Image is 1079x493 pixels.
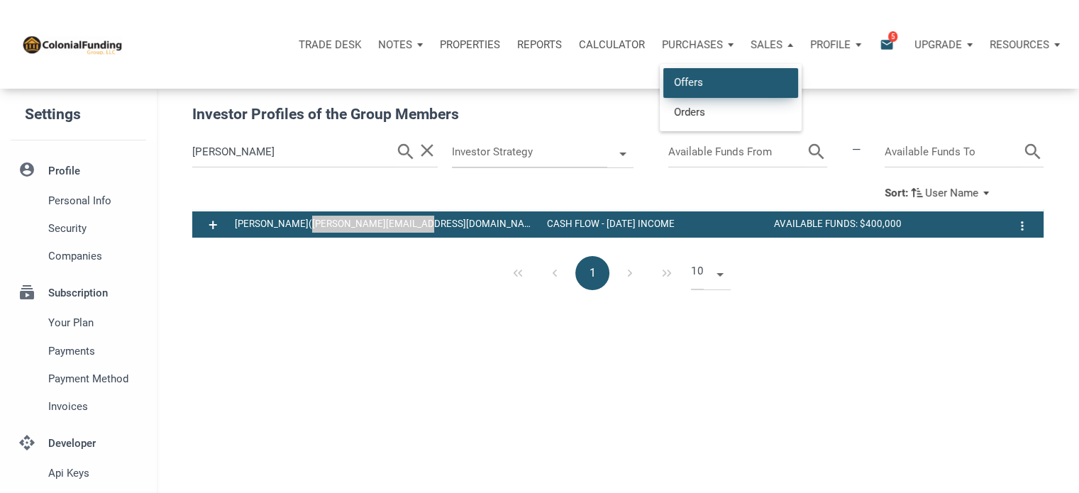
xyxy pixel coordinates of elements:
a: Payments [11,337,146,365]
p: Purchases [662,38,723,51]
div: Available Funds: $400,000 [767,216,994,233]
input: Available Funds From [668,137,806,167]
button: email5 [869,23,906,66]
p: Reports [517,38,562,51]
p: Notes [378,38,412,51]
a: Payment Method [11,365,146,392]
a: Invoices [11,392,146,420]
img: NoteUnlimited [21,34,123,55]
button: Purchases [653,23,742,66]
span: Payments [48,343,140,360]
span: Payment Method [48,370,140,387]
button: 1 [575,256,609,290]
a: Your plan [11,309,146,337]
p: Upgrade [914,38,962,51]
span: Companies [48,248,140,265]
span: Your plan [48,314,140,331]
button: Profile [802,23,870,66]
p: Sales [751,38,782,51]
i: email [878,36,895,52]
span: User Name [925,187,978,199]
span: Personal Info [48,192,140,209]
span: [PERSON_NAME] [235,218,309,229]
i: clear [416,140,438,161]
button: Reports [509,23,570,66]
h5: Settings [25,99,157,130]
h5: Investor Profiles of the Group Members [192,103,1044,126]
span: Investor Strategy [452,137,607,167]
p: Profile [810,38,851,51]
a: Offers [663,68,798,97]
a: Personal Info [11,187,146,214]
a: Orders [663,97,798,126]
a: Companies [11,243,146,270]
p: Resources [990,38,1049,51]
button: Resources [981,23,1068,66]
button: Notes [370,23,431,66]
span: Invoices [48,398,140,415]
a: Security [11,214,146,242]
div: Sort: [885,187,908,199]
span: 10 [691,256,704,289]
button: Trade Desk [290,23,370,66]
i: search [395,137,416,167]
input: Available Funds To [885,137,1022,167]
div: Cash Flow - [DATE] Income [540,216,767,233]
a: Calculator [570,23,653,66]
span: Security [48,220,140,237]
a: Properties [431,23,509,66]
p: Trade Desk [299,38,361,51]
p: Properties [440,38,500,51]
span: Api keys [48,465,140,482]
span: ([PERSON_NAME][EMAIL_ADDRESS][DOMAIN_NAME]) [309,218,545,229]
a: Sales OffersOrders [742,23,802,66]
button: Sales [742,23,802,66]
span: 5 [888,31,897,42]
i: search [1022,137,1044,167]
button: Sort:User Name [885,185,995,201]
input: Search by Name or Email [192,137,395,167]
span: + [209,216,218,234]
p: Calculator [579,38,645,51]
button: Upgrade [906,23,981,66]
i: search [806,137,827,167]
div: — [834,137,878,178]
a: Api keys [11,460,146,487]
